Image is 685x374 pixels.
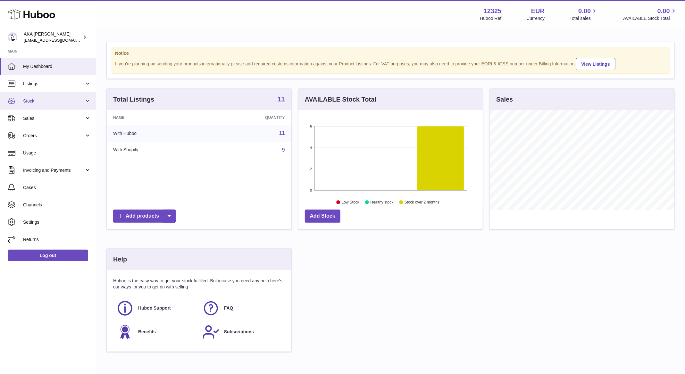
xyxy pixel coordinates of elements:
[310,167,312,171] text: 2
[310,188,312,192] text: 0
[282,147,285,153] a: 9
[310,146,312,150] text: 4
[278,96,285,102] strong: 11
[113,255,127,264] h3: Help
[279,130,285,136] a: 11
[370,200,394,205] text: Healthy stock
[480,15,502,21] div: Huboo Ref
[113,278,285,290] p: Huboo is the easy way to get your stock fulfilled. But incase you need any help here's our ways f...
[116,323,196,341] a: Benefits
[8,32,17,42] img: khenia.ndri@edhec.com
[23,237,91,243] span: Returns
[23,150,91,156] span: Usage
[24,31,81,43] div: AKA [PERSON_NAME]
[23,202,91,208] span: Channels
[405,200,439,205] text: Stock over 2 months
[8,250,88,261] a: Log out
[23,115,84,121] span: Sales
[202,300,282,317] a: FAQ
[305,95,376,104] h3: AVAILABLE Stock Total
[113,210,176,223] a: Add products
[579,7,591,15] span: 0.00
[115,57,666,70] div: If you're planning on sending your products internationally please add required customs informati...
[576,58,615,70] a: View Listings
[24,37,94,43] span: [EMAIL_ADDRESS][DOMAIN_NAME]
[23,133,84,139] span: Orders
[23,98,84,104] span: Stock
[342,200,360,205] text: Low Stock
[527,15,545,21] div: Currency
[224,329,254,335] span: Subscriptions
[484,7,502,15] strong: 12325
[623,15,677,21] span: AVAILABLE Stock Total
[531,7,545,15] strong: EUR
[23,185,91,191] span: Cases
[496,95,513,104] h3: Sales
[113,95,155,104] h3: Total Listings
[570,7,598,21] a: 0.00 Total sales
[206,110,291,125] th: Quantity
[138,305,171,311] span: Huboo Support
[107,142,206,158] td: With Shopify
[657,7,670,15] span: 0.00
[107,110,206,125] th: Name
[623,7,677,21] a: 0.00 AVAILABLE Stock Total
[278,96,285,104] a: 11
[116,300,196,317] a: Huboo Support
[115,50,666,56] strong: Notice
[23,219,91,225] span: Settings
[138,329,156,335] span: Benefits
[202,323,282,341] a: Subscriptions
[23,167,84,173] span: Invoicing and Payments
[570,15,598,21] span: Total sales
[224,305,233,311] span: FAQ
[23,63,91,70] span: My Dashboard
[310,124,312,128] text: 6
[305,210,340,223] a: Add Stock
[107,125,206,142] td: With Huboo
[23,81,84,87] span: Listings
